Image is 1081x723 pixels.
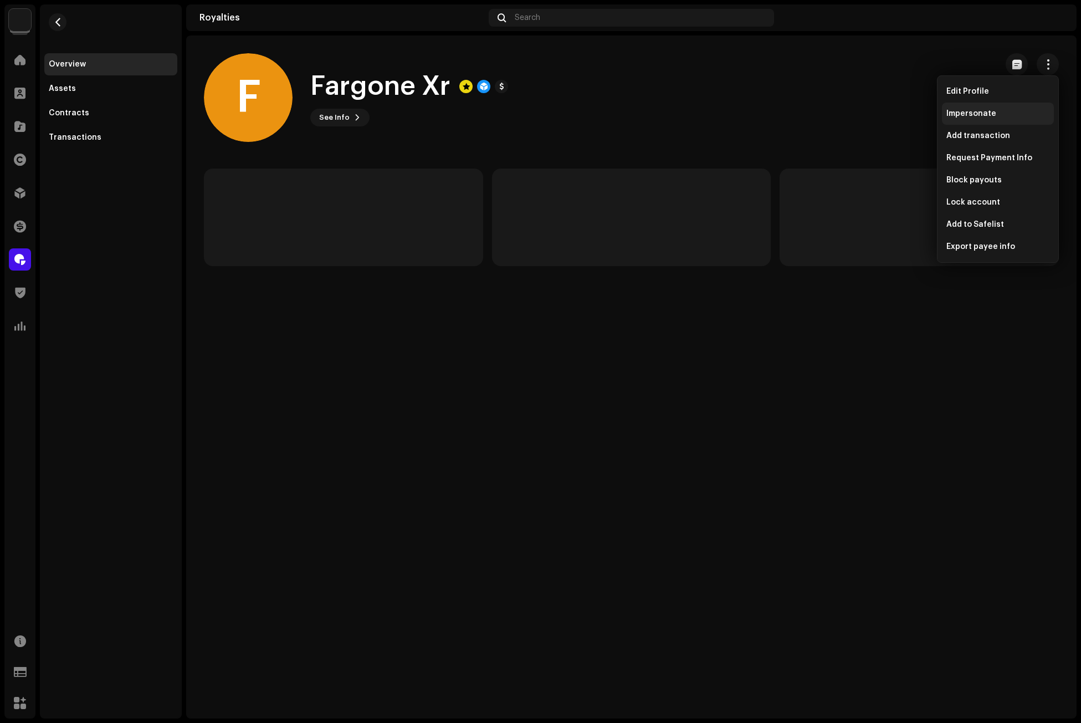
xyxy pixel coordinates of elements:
div: Royalties [199,13,484,22]
img: 94355213-6620-4dec-931c-2264d4e76804 [1046,9,1063,27]
span: Search [515,13,540,22]
re-m-nav-item: Assets [44,78,177,100]
span: See Info [319,106,350,129]
div: Contracts [49,109,89,118]
span: Request Payment Info [946,154,1032,162]
img: 1c16f3de-5afb-4452-805d-3f3454e20b1b [9,9,31,31]
div: F [204,53,293,142]
span: Add to Safelist [946,220,1004,229]
re-m-nav-item: Overview [44,53,177,75]
span: Impersonate [946,109,996,118]
span: Edit Profile [946,87,989,96]
span: Lock account [946,198,1000,207]
h1: Fargone Xr [310,69,450,104]
button: See Info [310,109,370,126]
div: Overview [49,60,86,69]
re-m-nav-item: Transactions [44,126,177,149]
re-m-nav-item: Contracts [44,102,177,124]
span: Export payee info [946,242,1015,251]
div: Transactions [49,133,101,142]
div: Assets [49,84,76,93]
span: Block payouts [946,176,1002,185]
span: Add transaction [946,131,1010,140]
